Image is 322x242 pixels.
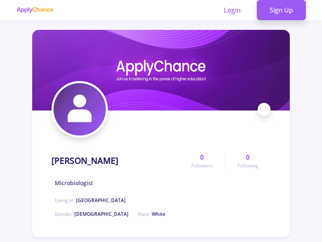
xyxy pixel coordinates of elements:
span: Gender : [55,211,128,217]
span: [DEMOGRAPHIC_DATA] [74,211,128,217]
span: Living in : [55,197,126,204]
img: applychance logo text only [16,7,54,13]
a: 0Followers [179,152,225,169]
span: Followers [191,162,213,169]
span: Microbiologist [55,179,93,187]
span: Following [237,162,258,169]
span: 0 [200,152,204,162]
span: 0 [246,152,250,162]
h1: [PERSON_NAME] [52,156,118,166]
span: Race : [138,211,165,217]
span: White [152,211,165,217]
span: [GEOGRAPHIC_DATA] [76,197,126,204]
img: Lilit Hayrapetianavatar [54,83,106,136]
img: Lilit Hayrapetiancover image [32,30,290,111]
a: 0Following [225,152,270,169]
